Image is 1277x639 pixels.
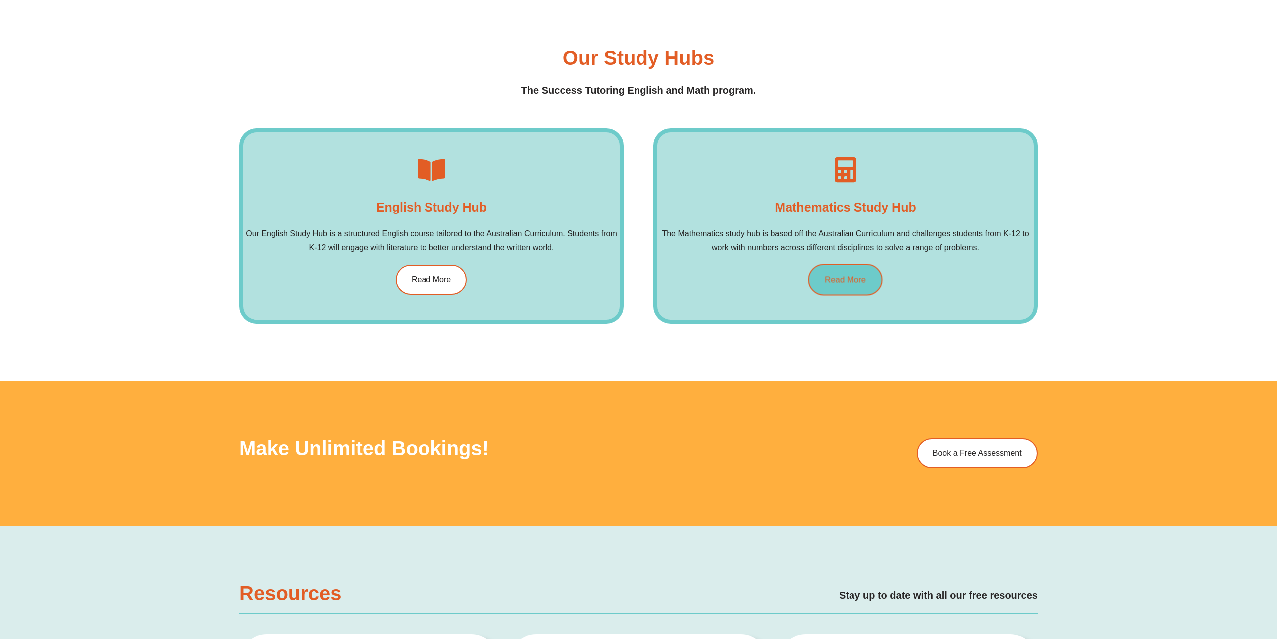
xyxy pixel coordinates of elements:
span: Read More [825,275,866,284]
h4: The Success Tutoring English and Math program. [239,83,1038,98]
p: Our English Study Hub is a structured English course tailored to the Australian Curriculum. Stude... [243,227,620,255]
h3: Our Study Hubs [563,48,714,68]
h4: English Study Hub​ [376,197,487,217]
a: Read More [808,264,883,295]
iframe: Chat Widget [1111,526,1277,639]
span: Book a Free Assessment [933,449,1022,457]
p: The Mathematics study hub is based off the Australian Curriculum and challenges students from K-1... [657,227,1034,255]
a: Read More [396,265,467,295]
h4: Mathematics Study Hub [775,197,916,217]
h3: Resources [239,583,381,603]
span: Read More [412,276,451,284]
a: Book a Free Assessment [917,438,1038,468]
h4: Stay up to date with all our free resources [391,588,1038,603]
h3: Make Unlimited Bookings! [239,438,778,458]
